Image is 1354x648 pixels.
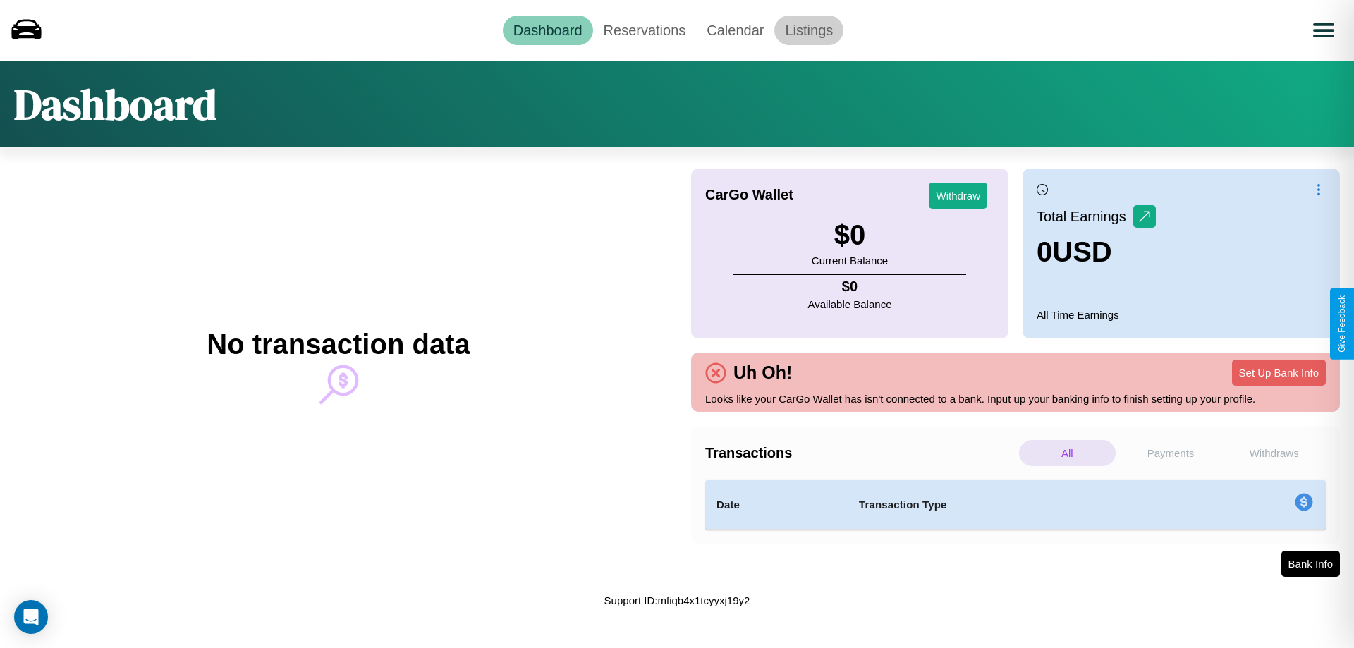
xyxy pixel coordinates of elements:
h3: $ 0 [812,219,888,251]
button: Set Up Bank Info [1232,360,1326,386]
h4: Transactions [705,445,1015,461]
button: Bank Info [1281,551,1340,577]
p: Payments [1123,440,1219,466]
div: Open Intercom Messenger [14,600,48,634]
a: Calendar [696,16,774,45]
h2: No transaction data [207,329,470,360]
button: Open menu [1304,11,1343,50]
h1: Dashboard [14,75,216,133]
h4: CarGo Wallet [705,187,793,203]
h4: Date [716,496,836,513]
p: Current Balance [812,251,888,270]
div: Give Feedback [1337,295,1347,353]
h3: 0 USD [1037,236,1156,268]
button: Withdraw [929,183,987,209]
a: Listings [774,16,843,45]
table: simple table [705,480,1326,530]
h4: Transaction Type [859,496,1179,513]
p: Support ID: mfiqb4x1tcyyxj19y2 [604,591,750,610]
p: Total Earnings [1037,204,1133,229]
a: Dashboard [503,16,593,45]
p: All [1019,440,1116,466]
p: Withdraws [1226,440,1322,466]
p: All Time Earnings [1037,305,1326,324]
p: Looks like your CarGo Wallet has isn't connected to a bank. Input up your banking info to finish ... [705,389,1326,408]
a: Reservations [593,16,697,45]
h4: Uh Oh! [726,362,799,383]
p: Available Balance [808,295,892,314]
h4: $ 0 [808,279,892,295]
